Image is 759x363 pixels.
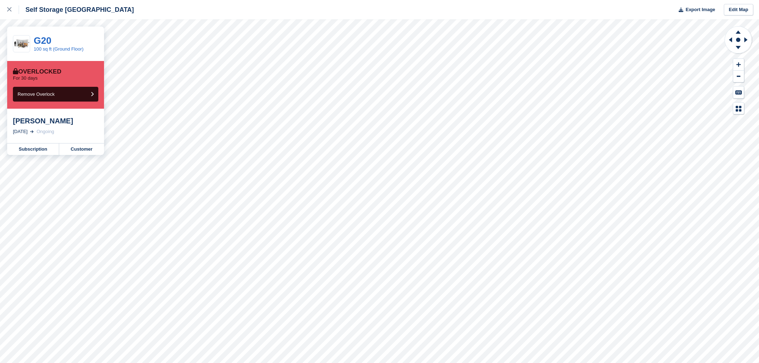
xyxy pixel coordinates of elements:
[733,71,744,82] button: Zoom Out
[37,128,54,135] div: Ongoing
[19,5,134,14] div: Self Storage [GEOGRAPHIC_DATA]
[13,38,30,50] img: 100.jpg
[13,68,61,75] div: Overlocked
[30,130,34,133] img: arrow-right-light-icn-cde0832a797a2874e46488d9cf13f60e5c3a73dbe684e267c42b8395dfbc2abf.svg
[733,103,744,114] button: Map Legend
[13,87,98,102] button: Remove Overlock
[34,46,84,52] a: 100 sq ft (Ground Floor)
[13,128,28,135] div: [DATE]
[7,143,59,155] a: Subscription
[13,75,38,81] p: For 30 days
[59,143,104,155] a: Customer
[18,91,55,97] span: Remove Overlock
[733,59,744,71] button: Zoom In
[13,117,98,125] div: [PERSON_NAME]
[724,4,753,16] a: Edit Map
[674,4,715,16] button: Export Image
[685,6,715,13] span: Export Image
[34,35,51,46] a: G20
[733,86,744,98] button: Keyboard Shortcuts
